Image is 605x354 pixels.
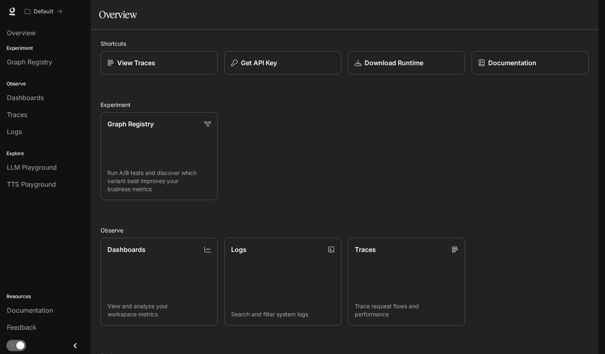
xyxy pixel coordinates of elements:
[472,51,589,75] a: Documentation
[101,226,589,235] h2: Observe
[107,302,211,318] p: View and analyze your workspace metrics
[101,238,218,326] a: DashboardsView and analyze your workspace metrics
[224,51,341,75] button: Get API Key
[224,238,341,326] a: LogsSearch and filter system logs
[231,310,335,318] p: Search and filter system logs
[355,302,458,318] p: Trace request flows and performance
[355,245,376,254] p: Traces
[117,58,155,68] p: View Traces
[348,238,465,326] a: TracesTrace request flows and performance
[231,245,247,254] p: Logs
[101,100,589,109] h2: Experiment
[488,58,536,68] p: Documentation
[99,6,137,23] h1: Overview
[348,51,465,75] a: Download Runtime
[241,58,277,68] p: Get API Key
[101,112,218,200] a: Graph RegistryRun A/B tests and discover which variant best improves your business metrics
[107,245,146,254] p: Dashboards
[107,119,154,129] p: Graph Registry
[34,8,54,15] p: Default
[101,51,218,75] a: View Traces
[101,39,589,48] h2: Shortcuts
[365,58,423,68] p: Download Runtime
[107,169,211,193] p: Run A/B tests and discover which variant best improves your business metrics
[21,3,66,19] button: All workspaces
